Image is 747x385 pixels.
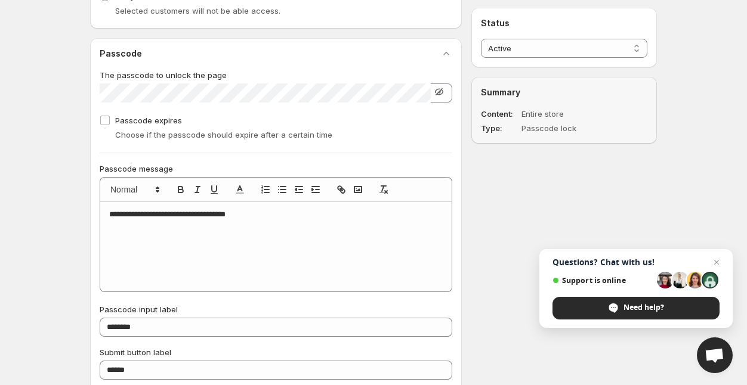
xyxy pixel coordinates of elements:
[697,337,733,373] a: Open chat
[115,6,280,15] span: Selected customers will not be able access.
[481,17,647,29] h2: Status
[481,86,647,98] h2: Summary
[481,122,519,134] dt: Type:
[100,305,178,314] span: Passcode input label
[521,122,613,134] dd: Passcode lock
[481,108,519,120] dt: Content:
[115,130,332,139] span: Choose if the passcode should expire after a certain time
[100,347,171,357] span: Submit button label
[552,257,720,267] span: Questions? Chat with us!
[100,70,227,80] span: The passcode to unlock the page
[623,302,664,313] span: Need help?
[552,297,720,319] span: Need help?
[521,108,613,120] dd: Entire store
[100,48,142,60] h2: Passcode
[115,116,182,125] span: Passcode expires
[100,163,452,175] p: Passcode message
[552,276,653,285] span: Support is online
